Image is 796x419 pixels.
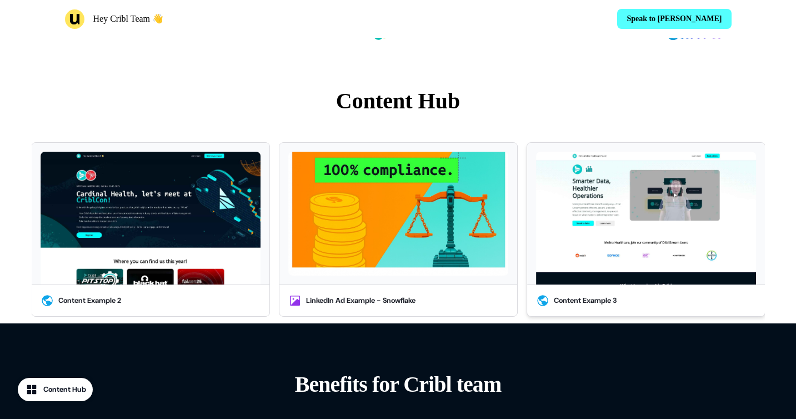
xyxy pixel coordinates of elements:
[43,384,86,395] div: Content Hub
[32,84,765,118] p: Content Hub
[617,9,731,29] a: Speak to [PERSON_NAME]
[58,295,121,306] div: Content Example 2
[93,12,164,26] p: Hey Cribl Team 👋
[279,142,518,317] button: LinkedIn_Square_Snowflake.pngLinkedIn Ad Example - Snowflake
[31,142,270,317] button: Cribl x Cardinal HealthContent Example 2
[41,152,261,285] img: Cribl x Cardinal Health
[527,142,765,317] button: Cribl x Molina HealthcareContent Example 3
[18,378,93,401] button: Content Hub
[554,295,617,306] div: Content Example 3
[239,368,557,401] p: Benefits for Cribl team
[288,152,508,276] img: LinkedIn_Square_Snowflake.png
[536,152,756,285] img: Cribl x Molina Healthcare
[306,295,415,306] div: LinkedIn Ad Example - Snowflake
